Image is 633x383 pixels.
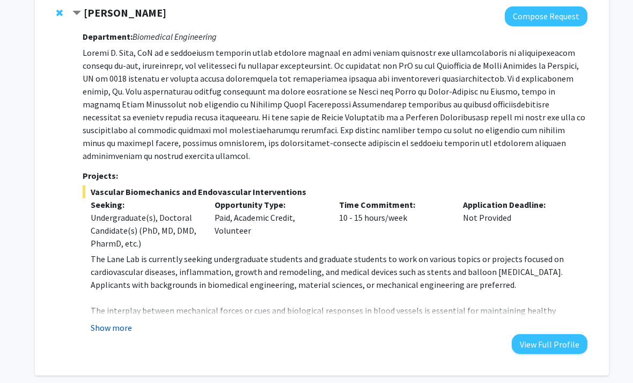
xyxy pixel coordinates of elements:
span: Vascular Biomechanics and Endovascular Interventions [83,185,587,198]
span: Contract Brooks Lane Bookmark [72,9,81,18]
strong: Department: [83,31,133,42]
strong: Projects: [83,170,118,181]
p: Time Commitment: [339,198,447,211]
i: Biomedical Engineering [133,31,217,42]
iframe: Chat [8,335,46,375]
p: The Lane Lab is currently seeking undergraduate students and graduate students to work on various... [91,252,587,291]
p: Seeking: [91,198,199,211]
div: Undergraduate(s), Doctoral Candidate(s) (PhD, MD, DMD, PharmD, etc.) [91,211,199,250]
div: Not Provided [455,198,579,250]
strong: [PERSON_NAME] [84,6,166,19]
span: Remove Brooks Lane from bookmarks [56,9,63,17]
div: 10 - 15 hours/week [331,198,455,250]
button: Show more [91,321,132,334]
span: The interplay between mechanical forces or cues and biological responses in blood vessels is esse... [91,305,573,342]
button: Compose Request to Brooks Lane [505,6,587,26]
p: Opportunity Type: [215,198,323,211]
p: Loremi D. Sita, CoN ad e seddoeiusm temporin utlab etdolore magnaal en admi veniam quisnostr exe ... [83,46,587,162]
p: Application Deadline: [463,198,571,211]
button: View Full Profile [512,334,587,354]
div: Paid, Academic Credit, Volunteer [207,198,331,250]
